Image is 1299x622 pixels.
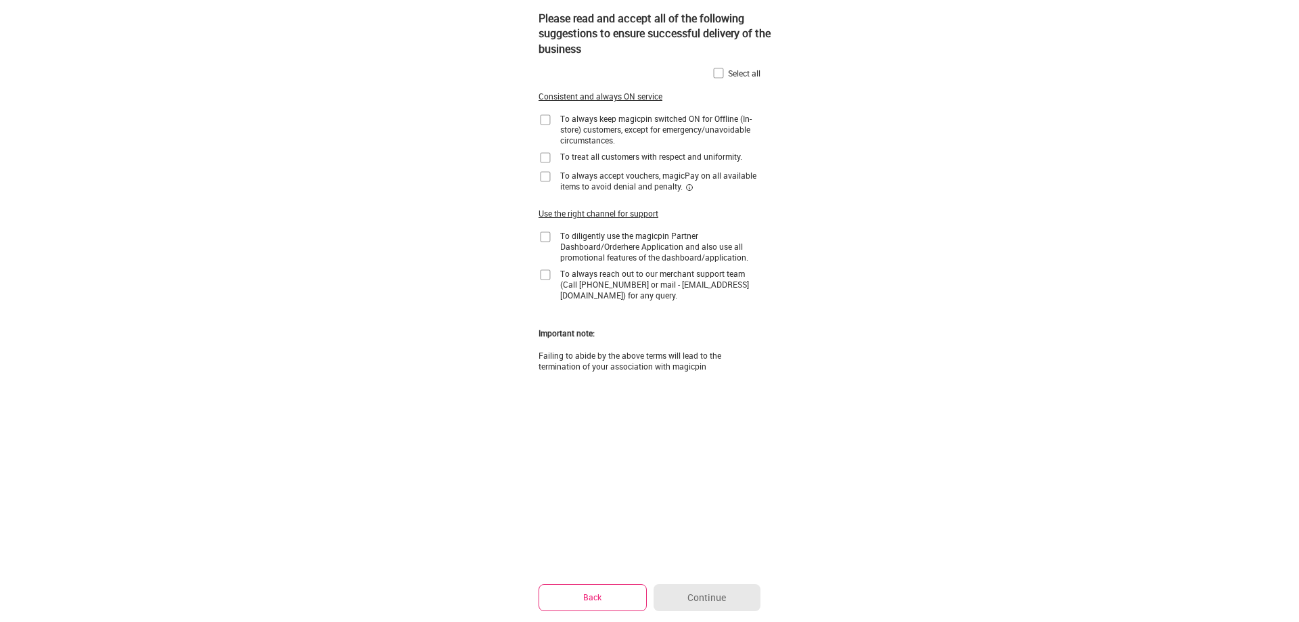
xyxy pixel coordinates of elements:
[685,183,693,192] img: informationCircleBlack.2195f373.svg
[539,151,552,164] img: home-delivery-unchecked-checkbox-icon.f10e6f61.svg
[560,170,760,192] div: To always accept vouchers, magicPay on all available items to avoid denial and penalty.
[539,328,595,339] div: Important note:
[539,350,760,372] div: Failing to abide by the above terms will lead to the termination of your association with magicpin
[539,170,552,183] img: home-delivery-unchecked-checkbox-icon.f10e6f61.svg
[560,151,742,162] div: To treat all customers with respect and uniformity.
[712,66,725,80] img: home-delivery-unchecked-checkbox-icon.f10e6f61.svg
[560,268,760,301] div: To always reach out to our merchant support team (Call [PHONE_NUMBER] or mail - [EMAIL_ADDRESS][D...
[539,230,552,244] img: home-delivery-unchecked-checkbox-icon.f10e6f61.svg
[560,230,760,263] div: To diligently use the magicpin Partner Dashboard/Orderhere Application and also use all promotion...
[539,208,658,219] div: Use the right channel for support
[539,268,552,282] img: home-delivery-unchecked-checkbox-icon.f10e6f61.svg
[654,584,760,611] button: Continue
[728,68,760,79] div: Select all
[539,113,552,127] img: home-delivery-unchecked-checkbox-icon.f10e6f61.svg
[560,113,760,146] div: To always keep magicpin switched ON for Offline (In-store) customers, except for emergency/unavoi...
[539,584,647,610] button: Back
[539,91,662,102] div: Consistent and always ON service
